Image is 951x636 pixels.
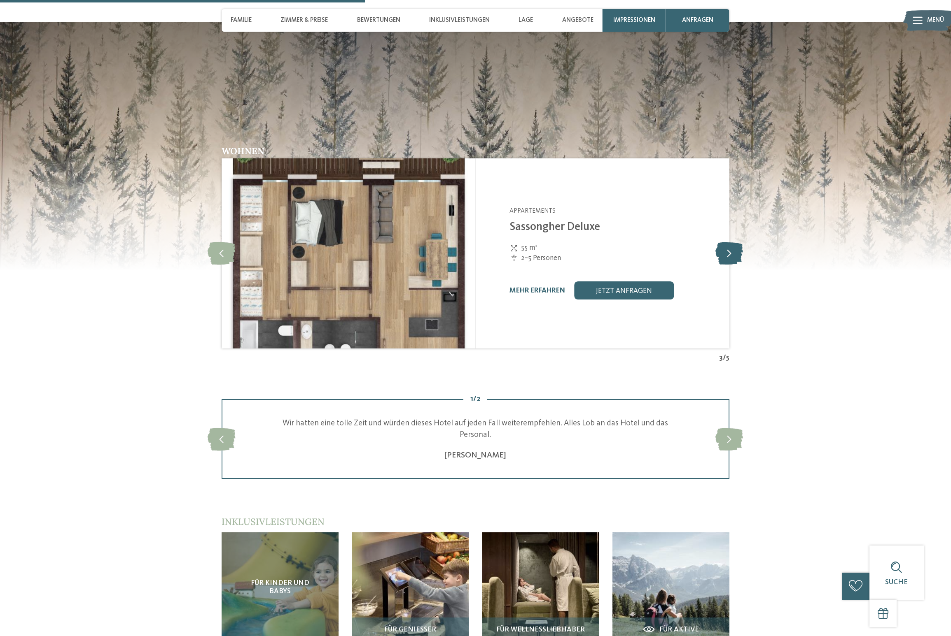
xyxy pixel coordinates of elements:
[509,208,556,214] span: Appartements
[473,394,477,404] span: /
[521,253,561,264] span: 2–5 Personen
[659,626,699,634] span: Für Aktive
[719,353,723,363] span: 3
[477,394,481,404] span: 2
[470,394,473,404] span: 1
[509,287,565,294] a: mehr erfahren
[268,418,683,441] p: Wir hatten eine tolle Zeit und würden dieses Hotel auf jeden Fall weiterempfehlen. Alles Lob an d...
[519,16,533,24] span: Lage
[231,16,252,24] span: Familie
[357,16,400,24] span: Bewertungen
[521,243,537,253] span: 55 m²
[496,626,585,634] span: Für Wellnessliebhaber
[240,579,320,595] span: Für Kinder und Babys
[509,221,600,233] a: Sassongher Deluxe
[574,281,674,299] a: jetzt anfragen
[444,451,506,460] span: [PERSON_NAME]
[222,158,475,348] img: Sassongher Deluxe
[222,145,264,157] span: Wohnen
[384,626,436,634] span: Für Genießer
[723,353,726,363] span: /
[726,353,729,363] span: 5
[222,516,325,527] span: Inklusivleistungen
[885,579,908,586] span: Suche
[613,16,655,24] span: Impressionen
[280,16,328,24] span: Zimmer & Preise
[562,16,593,24] span: Angebote
[429,16,490,24] span: Inklusivleistungen
[682,16,713,24] span: anfragen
